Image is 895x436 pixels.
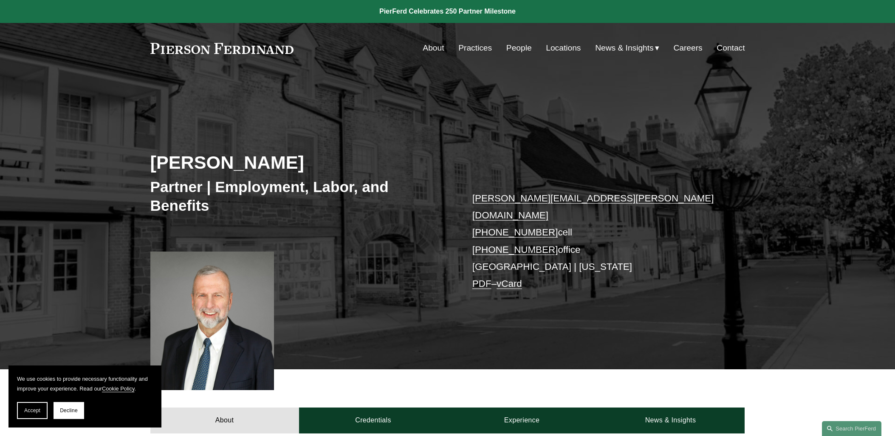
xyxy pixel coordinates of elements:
[546,40,581,56] a: Locations
[458,40,492,56] a: Practices
[596,408,745,433] a: News & Insights
[24,408,40,413] span: Accept
[17,402,48,419] button: Accept
[595,41,654,56] span: News & Insights
[54,402,84,419] button: Decline
[448,408,596,433] a: Experience
[299,408,448,433] a: Credentials
[60,408,78,413] span: Decline
[150,151,448,173] h2: [PERSON_NAME]
[472,193,714,221] a: [PERSON_NAME][EMAIL_ADDRESS][PERSON_NAME][DOMAIN_NAME]
[822,421,881,436] a: Search this site
[8,365,161,428] section: Cookie banner
[506,40,532,56] a: People
[497,278,522,289] a: vCard
[673,40,702,56] a: Careers
[717,40,745,56] a: Contact
[17,374,153,394] p: We use cookies to provide necessary functionality and improve your experience. Read our .
[150,408,299,433] a: About
[472,227,558,238] a: [PHONE_NUMBER]
[102,385,135,392] a: Cookie Policy
[472,244,558,255] a: [PHONE_NUMBER]
[595,40,659,56] a: folder dropdown
[472,190,720,293] p: cell office [GEOGRAPHIC_DATA] | [US_STATE] –
[423,40,444,56] a: About
[472,278,491,289] a: PDF
[150,178,448,215] h3: Partner | Employment, Labor, and Benefits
